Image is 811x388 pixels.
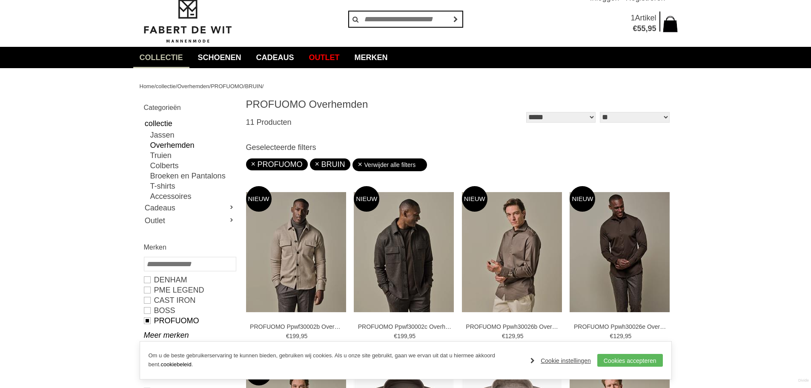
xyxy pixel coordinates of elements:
a: PROFUOMO [144,316,235,326]
span: 95 [625,333,632,339]
a: collectie [144,117,235,130]
a: DENHAM [144,275,235,285]
h1: PROFUOMO Overhemden [246,98,459,111]
a: Cadeaus [250,47,301,68]
a: BOSS [144,305,235,316]
a: T-shirts [150,181,235,191]
a: PROFUOMO Ppwh30026e Overhemden [574,323,668,331]
h2: Categorieën [144,102,235,113]
span: 11 Producten [246,118,292,126]
a: Colberts [150,161,235,171]
a: cookiebeleid [160,361,191,368]
a: collectie [133,47,189,68]
a: Overhemden [177,83,209,89]
span: 199 [289,333,299,339]
a: BRUIN [315,160,345,169]
span: 129 [613,333,623,339]
p: Om u de beste gebruikerservaring te kunnen bieden, gebruiken wij cookies. Als u onze site gebruik... [149,351,522,369]
a: Accessoires [150,191,235,201]
span: / [244,83,245,89]
span: 1 [630,14,635,22]
span: , [407,333,409,339]
span: 55 [637,24,645,33]
span: / [154,83,156,89]
h3: Geselecteerde filters [246,143,672,152]
a: 1Artikel €55,95 [616,13,678,34]
a: PROFUOMO [211,83,244,89]
span: , [623,333,625,339]
a: Outlet [144,214,235,227]
span: 95 [409,333,416,339]
span: / [209,83,211,89]
span: € [286,333,289,339]
span: / [262,83,264,89]
a: Jassen [150,130,235,140]
a: CAST IRON [144,295,235,305]
a: Cookie instellingen [530,354,591,367]
span: € [502,333,505,339]
a: Outlet [303,47,346,68]
a: PME LEGEND [144,285,235,295]
span: / [176,83,178,89]
span: 95 [648,24,656,33]
a: PROFUOMO [251,160,303,169]
span: , [515,333,517,339]
a: Truien [150,150,235,161]
img: PROFUOMO Ppwf30002b Overhemden [246,192,346,312]
img: PROFUOMO Ppwf30002c Overhemden [354,192,454,312]
a: Cookies accepteren [597,354,663,367]
a: Schoenen [192,47,248,68]
a: PROFUOMO Ppwh30026b Overhemden [466,323,559,331]
span: 95 [301,333,308,339]
span: € [633,24,637,33]
a: Overhemden [150,140,235,150]
img: PROFUOMO Ppwh30026e Overhemden [570,192,670,312]
a: Merken [348,47,394,68]
a: PROFUOMO Ppwf30002c Overhemden [358,323,452,331]
span: 199 [397,333,407,339]
img: PROFUOMO Ppwh30026b Overhemden [462,192,562,312]
a: Meer merken [144,330,235,340]
span: Artikel [635,14,656,22]
a: Home [140,83,155,89]
a: Cadeaus [144,201,235,214]
span: , [299,333,301,339]
a: Broeken en Pantalons [150,171,235,181]
span: € [610,333,613,339]
a: Verwijder alle filters [358,158,422,171]
span: € [394,333,397,339]
span: 95 [517,333,524,339]
h2: Merken [144,242,235,253]
a: PROFUOMO Ppwf30002b Overhemden [250,323,344,331]
span: , [645,24,648,33]
a: Divide [798,375,809,386]
a: BRUIN [245,83,262,89]
span: 129 [505,333,515,339]
a: collectie [156,83,176,89]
